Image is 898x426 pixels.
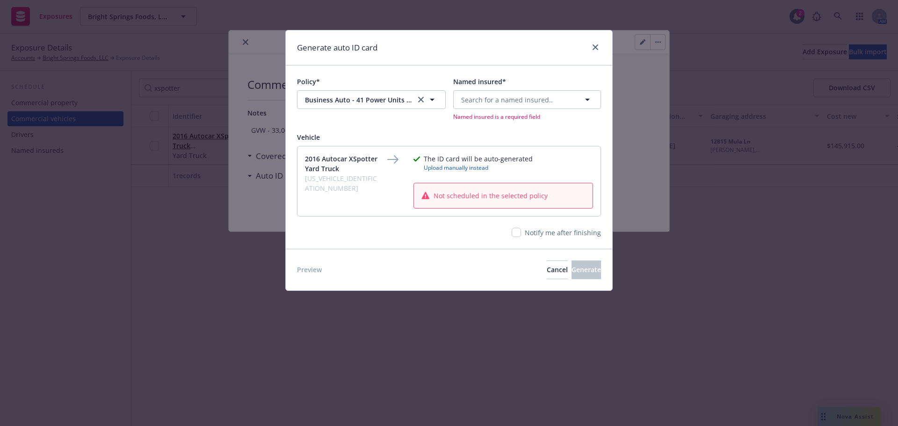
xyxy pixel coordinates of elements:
span: 2016 Autocar XSpotter Yard Truck [305,154,380,173]
span: Business Auto - 41 Power Units at Inception [305,95,414,105]
span: Cancel [547,265,568,274]
span: Policy* [297,77,320,86]
button: Business Auto - 41 Power Units at Inceptionclear selection [297,90,446,109]
span: Vehicle [297,133,320,142]
span: Generate [572,265,601,274]
p: Notify me after finishing [525,228,601,238]
a: close [590,42,601,53]
span: Upload manually instead [424,164,533,172]
span: [US_VEHICLE_IDENTIFICATION_NUMBER] [305,173,380,193]
button: Generate [572,260,601,279]
h1: Generate auto ID card [297,42,377,54]
span: Search for a named insured.. [461,95,553,105]
span: Named insured* [453,77,506,86]
span: The ID card will be auto-generated [424,154,533,164]
button: Cancel [547,260,568,279]
span: Not scheduled in the selected policy [434,191,548,201]
button: Search for a named insured.. [453,90,601,109]
a: clear selection [415,94,427,105]
span: Named insured is a required field [453,113,601,121]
